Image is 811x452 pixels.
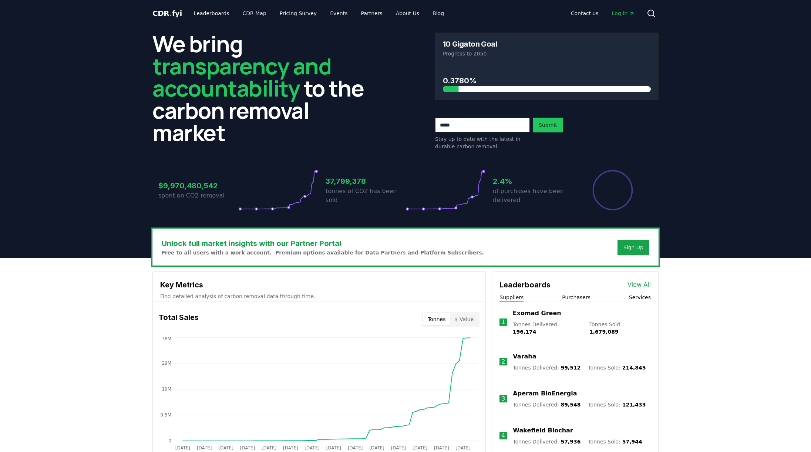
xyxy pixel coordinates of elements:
[237,7,272,20] a: CDR Map
[326,187,405,205] p: tonnes of CO2 has been sold
[499,279,551,290] h3: Leaderboards
[499,294,524,301] button: Suppliers
[513,438,581,445] p: Tonnes Delivered :
[443,50,651,57] p: Progress to 2050
[274,7,323,20] a: Pricing Survey
[493,176,573,187] h3: 2.4%
[606,7,641,20] a: Log in
[326,445,341,451] tspan: [DATE]
[188,7,450,20] nav: Main
[390,7,425,20] a: About Us
[623,244,643,251] a: Sign Up
[168,438,171,443] tspan: 0
[493,187,573,205] p: of purchases have been delivered
[175,445,191,451] tspan: [DATE]
[391,445,406,451] tspan: [DATE]
[513,426,573,435] a: Wakefield Biochar
[162,387,171,392] tspan: 19M
[562,294,590,301] button: Purchasers
[162,238,484,249] h3: Unlock full market insights with our Partner Portal
[513,364,581,371] p: Tonnes Delivered :
[443,40,497,48] h3: 10 Gigaton Goal
[413,445,428,451] tspan: [DATE]
[589,321,651,335] p: Tonnes Sold :
[326,176,405,187] h3: 37,799,378
[513,401,581,408] p: Tonnes Delivered :
[501,394,505,403] p: 3
[455,445,471,451] tspan: [DATE]
[627,280,651,289] a: View All
[612,10,635,17] span: Log in
[324,7,353,20] a: Events
[533,118,563,132] button: Submit
[369,445,384,451] tspan: [DATE]
[355,7,388,20] a: Partners
[513,321,582,335] p: Tonnes Delivered :
[197,445,212,451] tspan: [DATE]
[622,402,646,408] span: 121,433
[565,7,641,20] nav: Main
[158,191,238,200] p: spent on CO2 removal
[501,431,505,440] p: 4
[513,309,561,318] a: Exomad Green
[501,318,505,327] p: 1
[629,294,651,301] button: Services
[152,51,331,103] span: transparency and accountability
[304,445,320,451] tspan: [DATE]
[188,7,235,20] a: Leaderboards
[513,329,536,335] span: 196,174
[561,402,581,408] span: 89,548
[622,439,642,445] span: 57,944
[160,293,478,300] p: Find detailed analysis of carbon removal data through time.
[160,279,478,290] h3: Key Metrics
[162,336,171,341] tspan: 38M
[152,9,182,18] span: CDR fyi
[240,445,255,451] tspan: [DATE]
[561,439,581,445] span: 57,936
[283,445,298,451] tspan: [DATE]
[435,135,530,150] p: Stay up to date with the latest in durable carbon removal.
[501,357,505,366] p: 2
[348,445,363,451] tspan: [DATE]
[588,401,646,408] p: Tonnes Sold :
[443,75,651,86] h3: 0.3780%
[588,364,646,371] p: Tonnes Sold :
[262,445,277,451] tspan: [DATE]
[588,438,642,445] p: Tonnes Sold :
[565,7,605,20] a: Contact us
[589,329,619,335] span: 1,679,089
[617,240,649,255] button: Sign Up
[158,180,238,191] h3: $9,970,480,542
[513,352,536,361] a: Varaha
[450,313,478,325] button: $ Value
[152,8,182,18] a: CDR.fyi
[423,313,450,325] button: Tonnes
[152,33,376,144] h2: We bring to the carbon removal market
[561,365,581,371] span: 99,512
[622,365,646,371] span: 214,845
[434,445,449,451] tspan: [DATE]
[161,412,171,418] tspan: 9.5M
[218,445,233,451] tspan: [DATE]
[427,7,450,20] a: Blog
[162,361,171,366] tspan: 29M
[592,169,633,211] div: Percentage of sales delivered
[513,389,577,398] a: Aperam BioEnergia
[159,312,199,327] h3: Total Sales
[162,249,484,256] p: Free to all users with a work account. Premium options available for Data Partners and Platform S...
[169,9,172,18] span: .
